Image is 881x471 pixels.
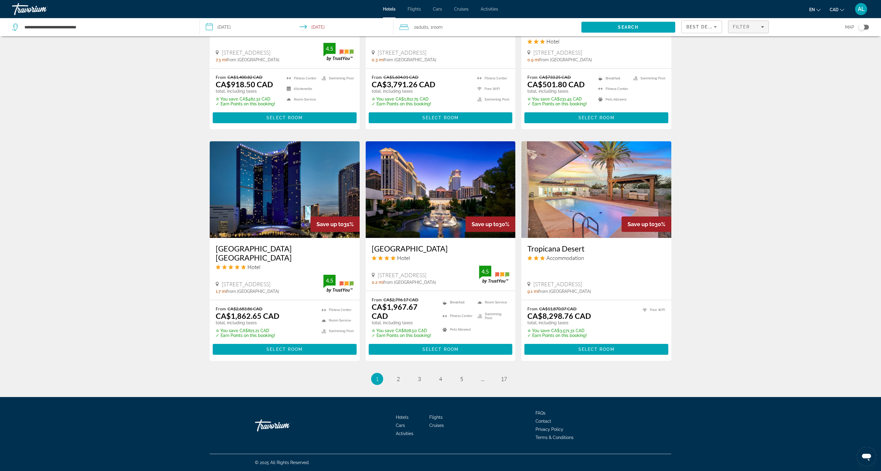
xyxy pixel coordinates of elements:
ins: CA$501.80 CAD [527,80,585,89]
a: Select Room [213,345,357,352]
a: Cruises [454,7,469,11]
span: Select Room [266,115,303,120]
span: Hotel [247,264,260,270]
del: CA$2,796.17 CAD [383,297,418,302]
li: Swimming Pool [474,96,509,103]
p: ✓ Earn Points on this booking! [372,333,435,338]
p: CA$3,571.31 CAD [527,328,591,333]
li: Room Service [319,317,354,324]
span: From [527,75,538,80]
span: from [GEOGRAPHIC_DATA] [227,57,279,62]
button: Select Room [524,344,668,355]
span: from [GEOGRAPHIC_DATA] [539,289,591,294]
div: 31% [310,216,360,232]
span: [STREET_ADDRESS] [533,49,582,56]
a: Select Room [524,345,668,352]
button: Select Room [369,344,513,355]
span: 2 [414,23,428,31]
li: Breakfast [595,75,630,82]
li: Swimming Pool [630,75,665,82]
img: TrustYou guest rating badge [323,43,354,61]
span: 3 [418,376,421,382]
a: Travorium [12,1,72,17]
a: Cars [396,423,405,428]
span: Hotel [546,38,559,45]
img: Caesars Palace [366,141,516,238]
div: 5 star Hotel [216,264,354,270]
a: FAQs [536,411,545,415]
a: Activities [481,7,498,11]
li: Fitness Center [440,311,475,321]
p: total, including taxes [527,320,591,325]
a: Select Room [524,114,668,120]
span: AL [858,6,865,12]
p: total, including taxes [372,320,435,325]
span: 7.3 mi [216,57,227,62]
button: Toggle map [854,24,869,30]
del: CA$11,870.07 CAD [539,306,577,311]
div: 3 star Hotel [527,38,665,45]
a: [GEOGRAPHIC_DATA] [372,244,510,253]
a: Hotels [383,7,396,11]
span: Adults [416,25,428,30]
img: TrustYou guest rating badge [323,275,354,293]
button: Select Room [369,112,513,123]
img: TrustYou guest rating badge [479,266,509,284]
span: From [216,306,226,311]
p: ✓ Earn Points on this booking! [527,333,591,338]
span: ✮ You save [527,97,550,101]
li: Kitchenette [284,85,319,93]
h3: Tropicana Desert [527,244,665,253]
button: Change language [809,5,821,14]
a: Cruises [429,423,444,428]
p: ✓ Earn Points on this booking! [216,101,275,106]
span: Best Deals [686,24,718,29]
span: ✮ You save [372,328,394,333]
span: ✮ You save [216,97,238,101]
span: Filter [733,24,750,29]
p: CA$482.32 CAD [216,97,275,101]
li: Swimming Pool [319,75,354,82]
li: Free WiFi [474,85,509,93]
span: 4 [439,376,442,382]
span: ✮ You save [216,328,238,333]
span: 17 [501,376,507,382]
span: 1 [376,376,379,382]
span: [STREET_ADDRESS] [222,281,270,287]
div: 30% [466,216,515,232]
button: Travelers: 2 adults, 0 children [393,18,581,36]
span: 0.9 mi [527,57,539,62]
span: [STREET_ADDRESS] [533,281,582,287]
button: Filters [728,21,769,33]
li: Pets Allowed [440,324,475,335]
span: 2 [397,376,400,382]
span: 0.2 mi [372,280,383,285]
mat-select: Sort by [686,23,717,30]
a: Contact [536,419,551,424]
p: CA$828.50 CAD [372,328,435,333]
li: Fitness Center [284,75,319,82]
span: from [GEOGRAPHIC_DATA] [384,57,436,62]
p: total, including taxes [527,89,587,94]
li: Free WiFi [640,306,665,314]
iframe: Button to launch messaging window [857,447,876,466]
a: Select Room [369,345,513,352]
del: CA$5,604.01 CAD [383,75,418,80]
span: Save up to [316,221,344,227]
a: Go Home [255,416,315,434]
a: Fontainebleau Las Vegas [210,141,360,238]
span: ... [481,376,485,382]
span: Activities [396,431,413,436]
span: from [GEOGRAPHIC_DATA] [383,280,436,285]
span: Terms & Conditions [536,435,574,440]
del: CA$1,400.82 CAD [227,75,262,80]
input: Search hotel destination [24,23,190,32]
button: Select Room [213,112,357,123]
li: Room Service [284,96,319,103]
